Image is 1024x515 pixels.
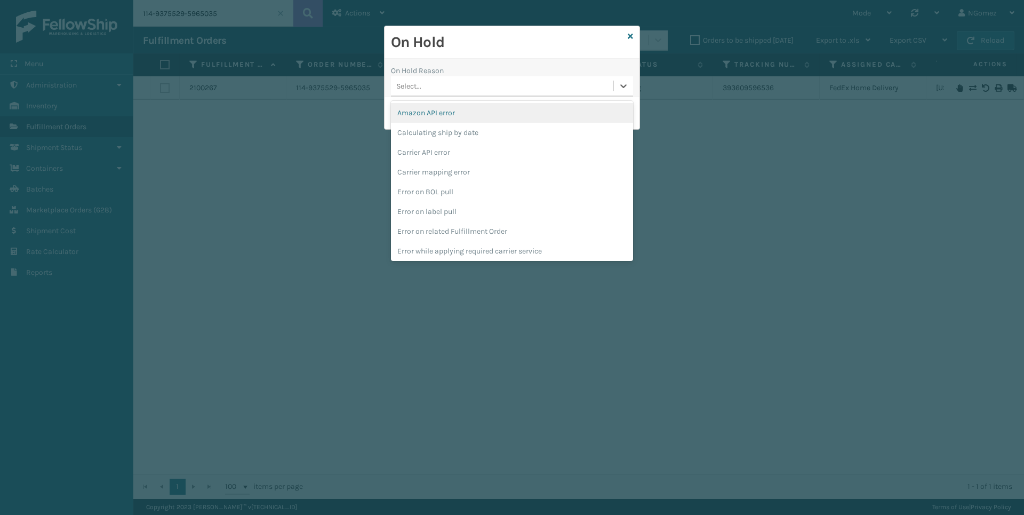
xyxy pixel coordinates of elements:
[391,142,633,162] div: Carrier API error
[391,221,633,241] div: Error on related Fulfillment Order
[391,33,623,52] h2: On Hold
[391,202,633,221] div: Error on label pull
[391,103,633,123] div: Amazon API error
[391,241,633,261] div: Error while applying required carrier service
[391,162,633,182] div: Carrier mapping error
[391,65,444,76] label: On Hold Reason
[391,182,633,202] div: Error on BOL pull
[391,123,633,142] div: Calculating ship by date
[396,81,421,92] div: Select...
